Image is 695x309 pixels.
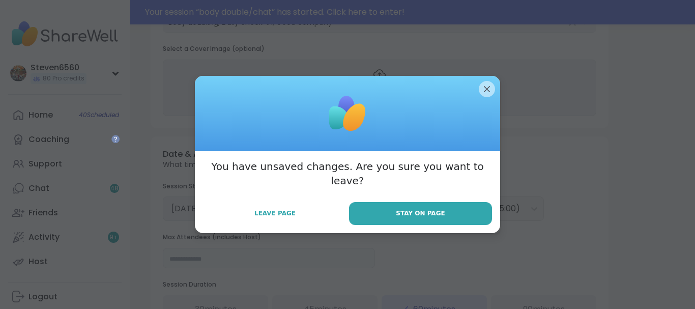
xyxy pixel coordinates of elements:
[203,159,492,188] h3: You have unsaved changes. Are you sure you want to leave?
[322,88,373,139] img: ShareWell Logomark
[203,203,347,224] button: Leave Page
[349,202,492,225] button: Stay on Page
[396,209,445,218] span: Stay on Page
[111,135,120,143] iframe: Spotlight
[254,209,296,218] span: Leave Page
